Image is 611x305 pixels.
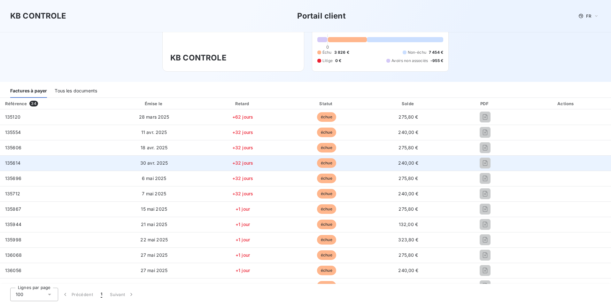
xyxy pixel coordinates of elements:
span: +1 jour [236,222,250,227]
span: Avoirs non associés [391,58,428,64]
span: 275,80 € [398,283,418,288]
span: échue [317,235,336,245]
span: 27 mai 2025 [141,268,168,273]
span: +1 jour [236,252,250,258]
span: Non-échu [408,50,426,55]
span: échue [317,112,336,122]
div: Statut [286,100,367,107]
span: 6 mai 2025 [142,176,166,181]
span: 135944 [5,222,21,227]
span: 3 826 € [334,50,349,55]
span: 135606 [5,145,21,150]
div: Tous les documents [55,84,97,98]
span: 136068 [5,252,22,258]
span: +62 jours [232,114,253,120]
span: 323,80 € [398,237,418,242]
span: 132,00 € [399,222,418,227]
span: 136132 [5,283,21,288]
span: 135554 [5,129,21,135]
span: 135998 [5,237,21,242]
span: 275,80 € [398,176,418,181]
span: +32 jours [232,176,253,181]
span: 30 mai 2025 [140,283,168,288]
span: échue [317,189,336,199]
span: 135614 [5,160,20,166]
span: échue [317,220,336,229]
span: 34 [29,101,38,106]
span: 30 avr. 2025 [140,160,168,166]
span: 7 454 € [429,50,443,55]
div: Solde [369,100,448,107]
span: 22 mai 2025 [140,237,168,242]
div: Factures à payer [10,84,47,98]
div: Référence [5,101,27,106]
button: Précédent [58,288,97,301]
span: 0 € [335,58,341,64]
div: Émise le [109,100,199,107]
span: 240,00 € [398,191,418,196]
span: 275,80 € [398,145,418,150]
span: 135696 [5,176,21,181]
span: +1 jour [236,268,250,273]
span: échue [317,204,336,214]
span: FR [586,13,591,19]
span: 275,80 € [398,114,418,120]
span: 7 mai 2025 [142,191,166,196]
span: +1 jour [236,206,250,212]
span: échue [317,158,336,168]
span: +32 jours [232,129,253,135]
span: échue [317,174,336,183]
span: Échu [322,50,332,55]
span: 21 mai 2025 [141,222,167,227]
span: 135120 [5,114,20,120]
span: 275,80 € [398,252,418,258]
span: 27 mai 2025 [141,252,168,258]
span: Litige [322,58,333,64]
span: 100 [16,291,23,298]
span: 135712 [5,191,20,196]
h3: Portail client [297,10,346,22]
span: 240,00 € [398,160,418,166]
span: -955 € [430,58,443,64]
span: échue [317,281,336,291]
span: 135867 [5,206,21,212]
span: 11 avr. 2025 [141,129,167,135]
span: +1 jour [236,237,250,242]
h3: KB CONTROLE [170,52,296,64]
button: 1 [97,288,106,301]
span: échue [317,128,336,137]
div: Retard [202,100,284,107]
span: +32 jours [232,160,253,166]
span: +32 jours [232,145,253,150]
span: 18 avr. 2025 [141,145,167,150]
span: échue [317,266,336,275]
span: 240,00 € [398,268,418,273]
span: échue [317,143,336,152]
span: 1 [101,291,102,298]
h3: KB CONTROLE [10,10,66,22]
span: 0 [326,44,329,50]
div: PDF [450,100,520,107]
span: +1 jour [236,283,250,288]
button: Suivant [106,288,138,301]
span: 15 mai 2025 [141,206,167,212]
div: Actions [523,100,610,107]
span: +32 jours [232,191,253,196]
span: 275,80 € [398,206,418,212]
span: 240,00 € [398,129,418,135]
span: 136056 [5,268,21,273]
span: 28 mars 2025 [139,114,169,120]
span: échue [317,250,336,260]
